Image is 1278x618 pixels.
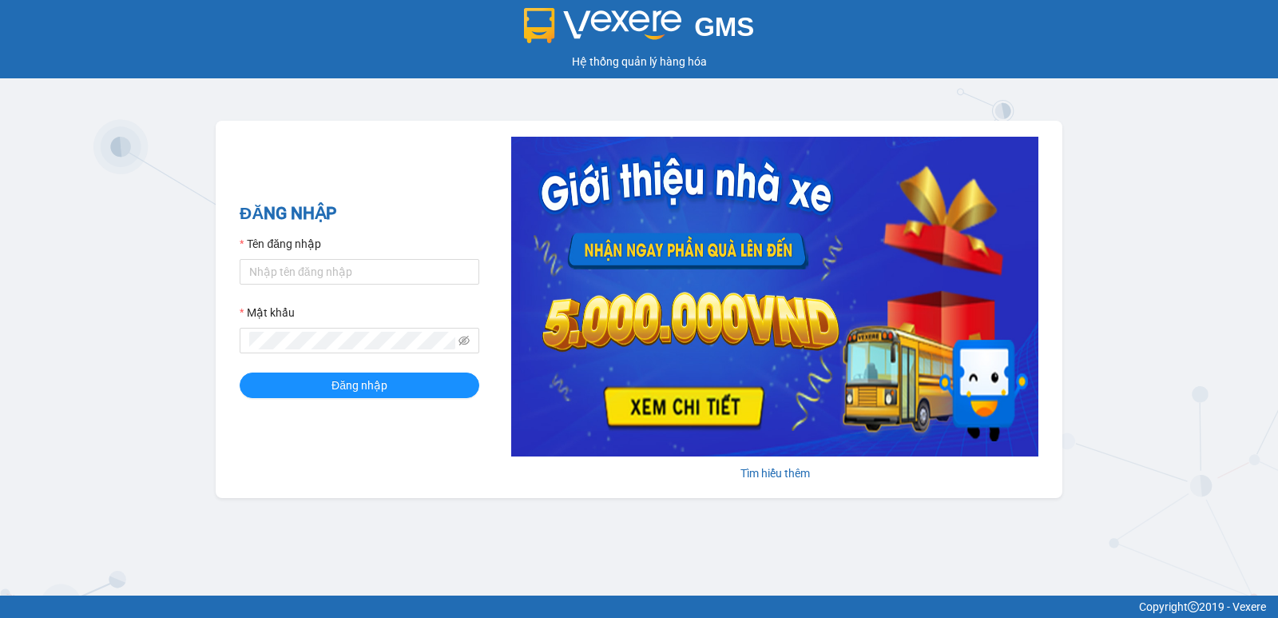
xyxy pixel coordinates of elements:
img: logo 2 [524,8,682,43]
div: Copyright 2019 - Vexere [12,598,1266,616]
label: Mật khẩu [240,304,295,321]
button: Đăng nhập [240,373,479,398]
img: banner-0 [511,137,1038,457]
div: Tìm hiểu thêm [511,464,1038,482]
span: eye-invisible [458,335,470,346]
label: Tên đăng nhập [240,235,321,253]
input: Mật khẩu [249,332,455,349]
a: GMS [524,24,755,37]
span: GMS [694,12,754,42]
input: Tên đăng nhập [240,259,479,285]
span: copyright [1188,601,1199,612]
div: Hệ thống quản lý hàng hóa [4,53,1274,70]
h2: ĐĂNG NHẬP [240,201,479,227]
span: Đăng nhập [331,377,387,394]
